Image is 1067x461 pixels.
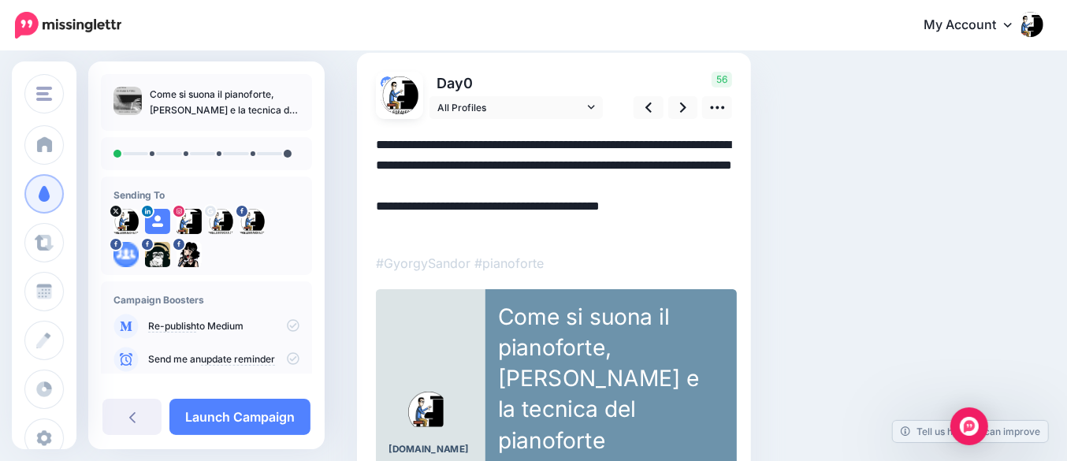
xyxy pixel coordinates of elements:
img: 89851976_516648795922585_4336184366267891712_n-bsa81116.png [177,242,202,267]
p: Come si suona il pianoforte, [PERSON_NAME] e la tecnica del pianoforte [150,87,299,118]
img: picture-bsa81111.png [240,209,265,234]
img: 5_2zSM9mMSk-bsa81112.png [381,76,393,89]
a: update reminder [201,353,275,366]
img: Missinglettr [15,12,121,39]
img: 62638ce557e513a87f5d8ba6fad591fe_thumb.jpg [113,87,142,115]
div: Come si suona il pianoforte, [PERSON_NAME] e la tecnica del pianoforte [498,300,701,455]
p: Send me an [148,352,299,366]
a: Tell us how we can improve [893,421,1048,442]
span: [DOMAIN_NAME] [389,442,468,455]
h4: Sending To [113,189,299,201]
a: My Account [908,6,1043,45]
img: picture-bsa81113.png [145,242,170,267]
img: HttGZ6uy-27053.png [113,209,139,234]
p: #GyorgySandor #pianoforte [376,253,732,273]
img: AOh14GiiPzDlo04bh4TWCuoNTZxJl-OwU8OYnMgtBtAPs96-c-61516.png [381,76,418,114]
img: 5_2zSM9mMSk-bsa81112.png [113,242,139,267]
div: Open Intercom Messenger [950,407,988,445]
p: to Medium [148,319,299,333]
a: Re-publish [148,320,196,333]
a: All Profiles [429,96,603,119]
p: Day [429,72,605,95]
h4: Campaign Boosters [113,294,299,306]
span: 0 [463,75,473,91]
span: 56 [712,72,732,87]
img: AOh14GiiPzDlo04bh4TWCuoNTZxJl-OwU8OYnMgtBtAPs96-c-61516.png [208,209,233,234]
span: All Profiles [437,99,584,116]
img: user_default_image.png [145,209,170,234]
img: menu.png [36,87,52,101]
img: 64807065_1150739275111504_7951963907948544000_n-bsa102601.jpg [177,209,202,234]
